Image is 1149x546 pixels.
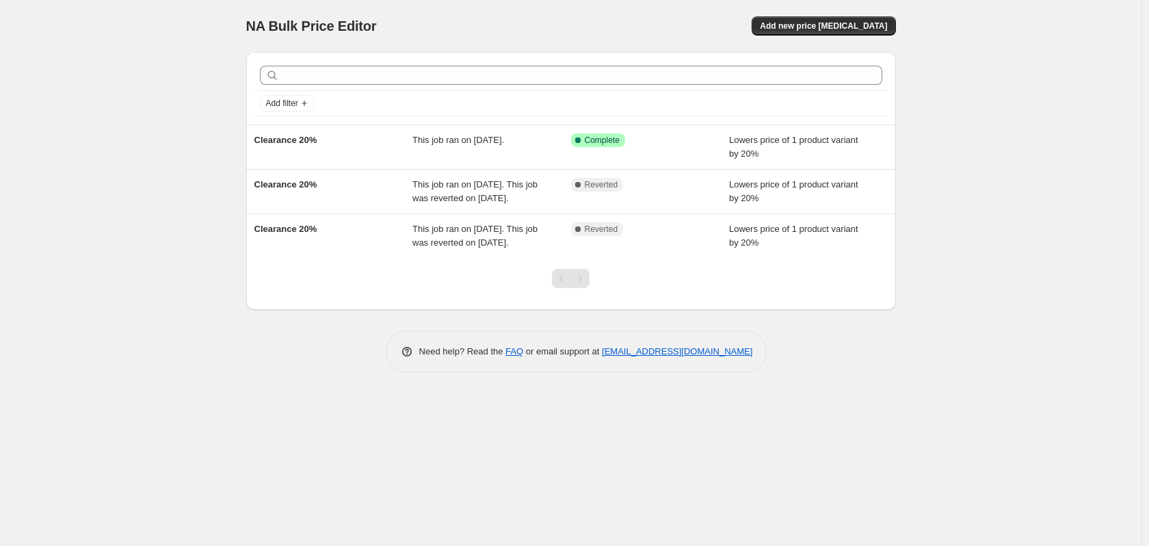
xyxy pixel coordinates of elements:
[729,179,858,203] span: Lowers price of 1 product variant by 20%
[266,98,298,109] span: Add filter
[523,346,602,356] span: or email support at
[729,135,858,159] span: Lowers price of 1 product variant by 20%
[585,135,620,146] span: Complete
[412,179,538,203] span: This job ran on [DATE]. This job was reverted on [DATE].
[602,346,752,356] a: [EMAIL_ADDRESS][DOMAIN_NAME]
[412,135,504,145] span: This job ran on [DATE].
[752,16,895,36] button: Add new price [MEDICAL_DATA]
[246,18,377,34] span: NA Bulk Price Editor
[254,135,317,145] span: Clearance 20%
[254,224,317,234] span: Clearance 20%
[585,224,618,235] span: Reverted
[552,269,590,288] nav: Pagination
[260,95,315,112] button: Add filter
[585,179,618,190] span: Reverted
[254,179,317,190] span: Clearance 20%
[505,346,523,356] a: FAQ
[412,224,538,248] span: This job ran on [DATE]. This job was reverted on [DATE].
[419,346,506,356] span: Need help? Read the
[760,21,887,31] span: Add new price [MEDICAL_DATA]
[729,224,858,248] span: Lowers price of 1 product variant by 20%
